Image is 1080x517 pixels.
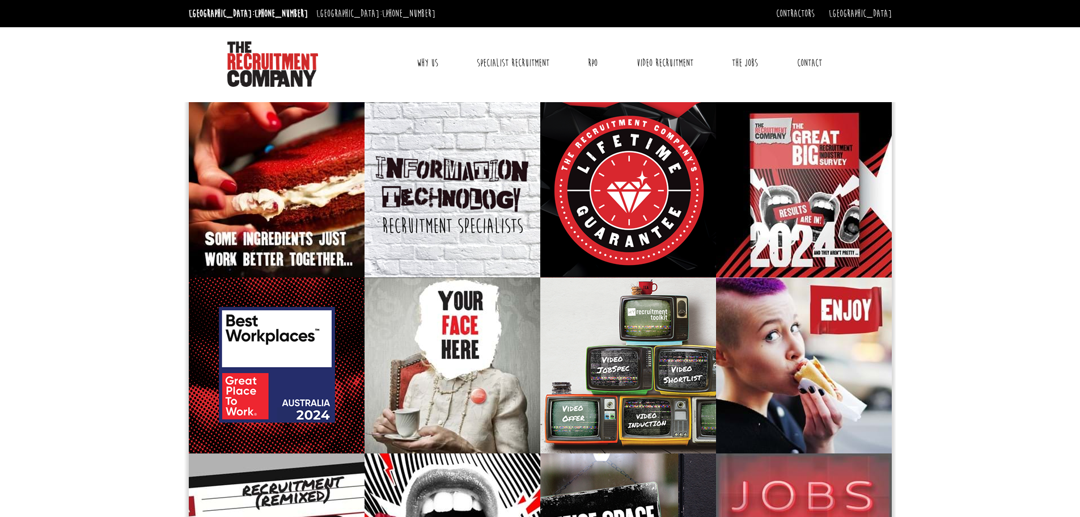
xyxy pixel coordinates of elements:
[227,41,318,87] img: The Recruitment Company
[789,49,831,77] a: Contact
[628,49,702,77] a: Video Recruitment
[255,7,308,20] a: [PHONE_NUMBER]
[723,49,766,77] a: The Jobs
[468,49,558,77] a: Specialist Recruitment
[382,7,435,20] a: [PHONE_NUMBER]
[579,49,606,77] a: RPO
[314,5,438,23] li: [GEOGRAPHIC_DATA]:
[776,7,815,20] a: Contractors
[186,5,311,23] li: [GEOGRAPHIC_DATA]:
[829,7,892,20] a: [GEOGRAPHIC_DATA]
[408,49,447,77] a: Why Us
